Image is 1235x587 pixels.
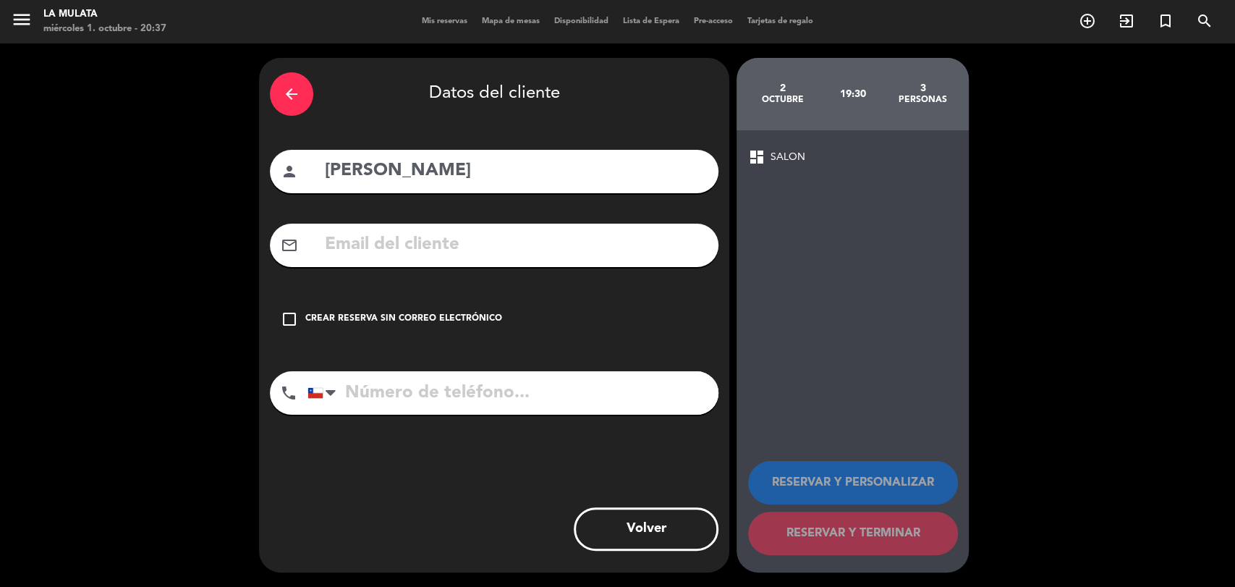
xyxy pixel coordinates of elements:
[1079,12,1096,30] i: add_circle_outline
[747,83,818,94] div: 2
[305,312,502,326] div: Crear reserva sin correo electrónico
[888,83,958,94] div: 3
[747,94,818,106] div: octubre
[308,372,341,414] div: Chile: +56
[11,9,33,30] i: menu
[323,230,708,260] input: Email del cliente
[415,17,475,25] span: Mis reservas
[1196,12,1213,30] i: search
[43,22,166,36] div: miércoles 1. octubre - 20:37
[1157,12,1174,30] i: turned_in_not
[748,461,958,504] button: RESERVAR Y PERSONALIZAR
[323,156,708,186] input: Nombre del cliente
[307,371,718,415] input: Número de teléfono...
[687,17,740,25] span: Pre-acceso
[818,69,888,119] div: 19:30
[270,69,718,119] div: Datos del cliente
[280,384,297,402] i: phone
[281,311,298,328] i: check_box_outline_blank
[616,17,687,25] span: Lista de Espera
[43,7,166,22] div: La Mulata
[574,507,718,551] button: Volver
[283,85,300,103] i: arrow_back
[748,512,958,555] button: RESERVAR Y TERMINAR
[740,17,820,25] span: Tarjetas de regalo
[888,94,958,106] div: personas
[748,148,765,166] span: dashboard
[547,17,616,25] span: Disponibilidad
[1118,12,1135,30] i: exit_to_app
[11,9,33,35] button: menu
[281,163,298,180] i: person
[771,149,805,166] span: SALON
[281,237,298,254] i: mail_outline
[475,17,547,25] span: Mapa de mesas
